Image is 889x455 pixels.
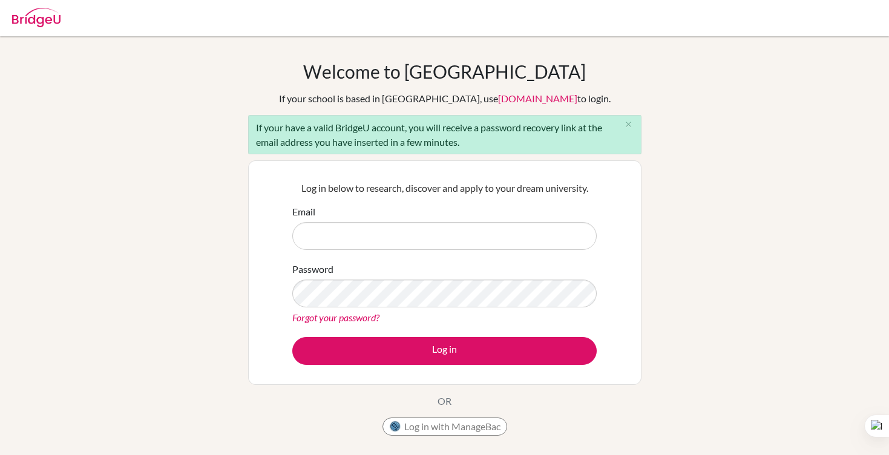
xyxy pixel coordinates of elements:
p: OR [438,394,451,408]
button: Log in [292,337,597,365]
a: [DOMAIN_NAME] [498,93,577,104]
h1: Welcome to [GEOGRAPHIC_DATA] [303,61,586,82]
img: Bridge-U [12,8,61,27]
iframe: Intercom live chat [848,414,877,443]
div: If your have a valid BridgeU account, you will receive a password recovery link at the email addr... [248,115,641,154]
label: Password [292,262,333,277]
button: Log in with ManageBac [382,417,507,436]
p: Log in below to research, discover and apply to your dream university. [292,181,597,195]
a: Forgot your password? [292,312,379,323]
button: Close [617,116,641,134]
i: close [624,120,633,129]
label: Email [292,205,315,219]
div: If your school is based in [GEOGRAPHIC_DATA], use to login. [279,91,611,106]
